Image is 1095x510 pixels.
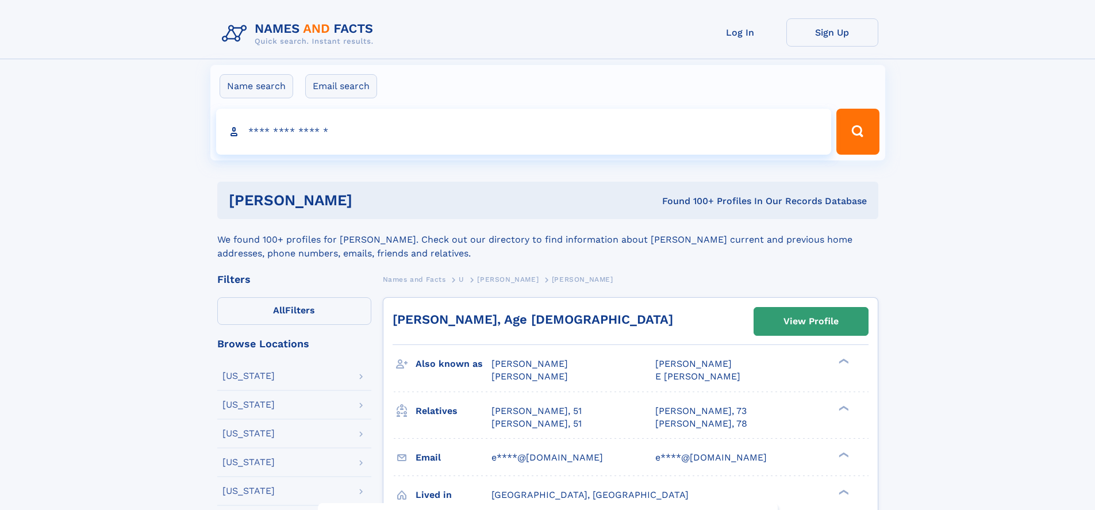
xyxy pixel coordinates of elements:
[491,405,582,417] a: [PERSON_NAME], 51
[783,308,839,335] div: View Profile
[491,371,568,382] span: [PERSON_NAME]
[477,275,539,283] span: [PERSON_NAME]
[507,195,867,208] div: Found 100+ Profiles In Our Records Database
[217,18,383,49] img: Logo Names and Facts
[222,486,275,496] div: [US_STATE]
[459,272,464,286] a: U
[305,74,377,98] label: Email search
[491,417,582,430] a: [PERSON_NAME], 51
[552,275,613,283] span: [PERSON_NAME]
[491,358,568,369] span: [PERSON_NAME]
[222,371,275,381] div: [US_STATE]
[836,404,850,412] div: ❯
[694,18,786,47] a: Log In
[222,458,275,467] div: [US_STATE]
[655,417,747,430] a: [PERSON_NAME], 78
[273,305,285,316] span: All
[836,109,879,155] button: Search Button
[416,354,491,374] h3: Also known as
[655,358,732,369] span: [PERSON_NAME]
[217,274,371,285] div: Filters
[217,339,371,349] div: Browse Locations
[222,429,275,438] div: [US_STATE]
[836,488,850,496] div: ❯
[655,371,740,382] span: E [PERSON_NAME]
[786,18,878,47] a: Sign Up
[477,272,539,286] a: [PERSON_NAME]
[216,109,832,155] input: search input
[393,312,673,327] a: [PERSON_NAME], Age [DEMOGRAPHIC_DATA]
[491,489,689,500] span: [GEOGRAPHIC_DATA], [GEOGRAPHIC_DATA]
[416,401,491,421] h3: Relatives
[220,74,293,98] label: Name search
[229,193,508,208] h1: [PERSON_NAME]
[836,358,850,365] div: ❯
[217,297,371,325] label: Filters
[836,451,850,458] div: ❯
[416,485,491,505] h3: Lived in
[754,308,868,335] a: View Profile
[222,400,275,409] div: [US_STATE]
[655,405,747,417] a: [PERSON_NAME], 73
[217,219,878,260] div: We found 100+ profiles for [PERSON_NAME]. Check out our directory to find information about [PERS...
[459,275,464,283] span: U
[416,448,491,467] h3: Email
[383,272,446,286] a: Names and Facts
